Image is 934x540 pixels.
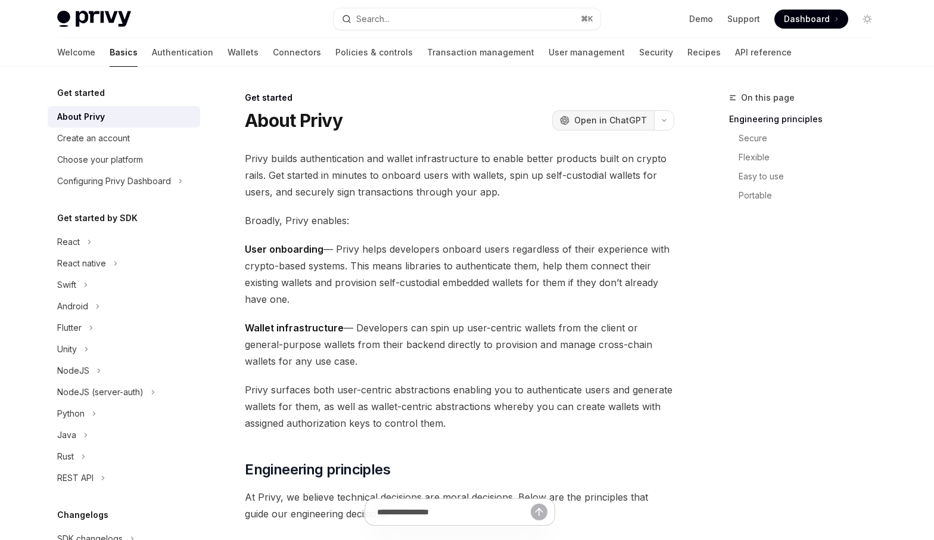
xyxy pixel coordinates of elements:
[334,8,600,30] button: Open search
[48,170,200,192] button: Toggle Configuring Privy Dashboard section
[689,13,713,25] a: Demo
[774,10,848,29] a: Dashboard
[48,446,200,467] button: Toggle Rust section
[48,317,200,339] button: Toggle Flutter section
[245,243,323,255] strong: User onboarding
[152,38,213,67] a: Authentication
[57,38,95,67] a: Welcome
[245,322,344,334] strong: Wallet infrastructure
[729,129,886,148] a: Secure
[377,499,531,525] input: Ask a question...
[110,38,138,67] a: Basics
[245,92,674,104] div: Get started
[57,406,85,421] div: Python
[57,131,130,145] div: Create an account
[581,14,593,24] span: ⌘ K
[784,13,830,25] span: Dashboard
[48,231,200,253] button: Toggle React section
[273,38,321,67] a: Connectors
[687,38,721,67] a: Recipes
[245,150,674,200] span: Privy builds authentication and wallet infrastructure to enable better products built on crypto r...
[57,11,131,27] img: light logo
[57,174,171,188] div: Configuring Privy Dashboard
[549,38,625,67] a: User management
[858,10,877,29] button: Toggle dark mode
[57,471,94,485] div: REST API
[245,381,674,432] span: Privy surfaces both user-centric abstractions enabling you to authenticate users and generate wal...
[574,114,647,126] span: Open in ChatGPT
[427,38,534,67] a: Transaction management
[57,211,138,225] h5: Get started by SDK
[57,256,106,271] div: React native
[245,110,343,131] h1: About Privy
[335,38,413,67] a: Policies & controls
[48,403,200,424] button: Toggle Python section
[48,296,200,317] button: Toggle Android section
[57,449,74,464] div: Rust
[48,274,200,296] button: Toggle Swift section
[735,38,792,67] a: API reference
[57,385,144,399] div: NodeJS (server-auth)
[57,110,105,124] div: About Privy
[48,339,200,360] button: Toggle Unity section
[48,381,200,403] button: Toggle NodeJS (server-auth) section
[48,149,200,170] a: Choose your platform
[57,86,105,100] h5: Get started
[57,299,88,314] div: Android
[245,241,674,308] span: — Privy helps developers onboard users regardless of their experience with crypto-based systems. ...
[356,12,390,26] div: Search...
[57,428,76,442] div: Java
[48,106,200,128] a: About Privy
[729,110,886,129] a: Engineering principles
[57,364,89,378] div: NodeJS
[531,504,547,520] button: Send message
[57,321,82,335] div: Flutter
[48,128,200,149] a: Create an account
[228,38,259,67] a: Wallets
[57,508,108,522] h5: Changelogs
[729,186,886,205] a: Portable
[727,13,760,25] a: Support
[48,424,200,446] button: Toggle Java section
[741,91,795,105] span: On this page
[57,342,77,356] div: Unity
[48,253,200,274] button: Toggle React native section
[245,489,674,522] span: At Privy, we believe technical decisions are moral decisions. Below are the principles that guide...
[245,212,674,229] span: Broadly, Privy enables:
[245,460,390,479] span: Engineering principles
[48,467,200,489] button: Toggle REST API section
[552,110,654,131] button: Open in ChatGPT
[729,167,886,186] a: Easy to use
[57,235,80,249] div: React
[639,38,673,67] a: Security
[729,148,886,167] a: Flexible
[48,360,200,381] button: Toggle NodeJS section
[57,278,76,292] div: Swift
[57,153,143,167] div: Choose your platform
[245,319,674,370] span: — Developers can spin up user-centric wallets from the client or general-purpose wallets from the...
